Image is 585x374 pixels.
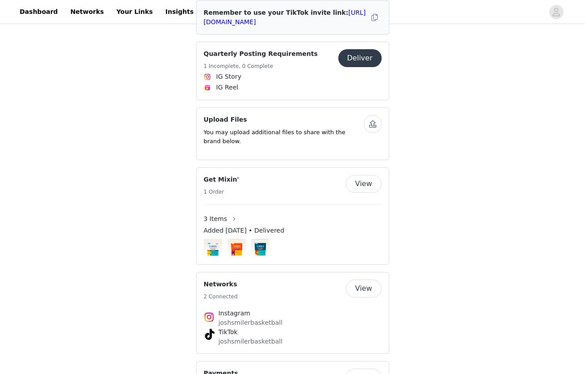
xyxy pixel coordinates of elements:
img: Mango Pineapple Hydration Multiplier® Sugar-Free [204,239,222,258]
img: Hydration Multiplier+ Immune Support Wild Berry [227,239,246,258]
h4: Get Mixin' [204,175,239,184]
img: Instagram Icon [204,73,211,81]
button: Deliver [338,49,382,67]
p: joshsmilerbasketball [219,318,367,327]
a: Insights [160,2,199,22]
div: Quarterly Posting Requirements [196,42,389,100]
span: IG Reel [216,83,239,92]
button: View [346,280,382,297]
h5: 2 Connected [204,293,238,301]
p: You may upload additional files to share with the brand below. [204,128,364,145]
h4: Networks [204,280,238,289]
div: Networks [196,272,389,354]
div: avatar [552,5,560,19]
span: IG Story [216,72,241,81]
div: Get Mixin' [196,167,389,265]
a: Dashboard [14,2,63,22]
img: Instagram Icon [204,312,215,323]
h4: Quarterly Posting Requirements [204,49,318,59]
h4: Upload Files [204,115,364,124]
span: 3 Items [204,214,227,224]
h5: 1 Order [204,188,239,196]
a: Your Links [111,2,158,22]
img: Tropical Punch Hydration Multiplier [251,239,269,258]
h4: TikTok [219,327,367,337]
p: joshsmilerbasketball [219,337,367,346]
a: Networks [65,2,109,22]
span: Added [DATE] • Delivered [204,226,285,235]
img: Instagram Reels Icon [204,84,211,91]
h4: Instagram [219,309,367,318]
span: Remember to use your TikTok invite link: [204,9,366,25]
h5: 1 Incomplete, 0 Complete [204,62,318,70]
button: View [346,175,382,193]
